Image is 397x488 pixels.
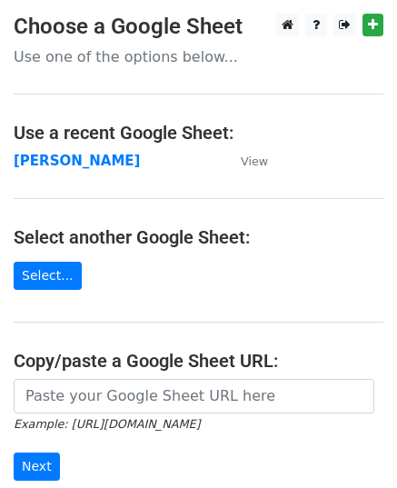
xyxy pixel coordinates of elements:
[241,154,268,168] small: View
[14,453,60,481] input: Next
[14,226,383,248] h4: Select another Google Sheet:
[14,47,383,66] p: Use one of the options below...
[14,417,200,431] small: Example: [URL][DOMAIN_NAME]
[14,350,383,372] h4: Copy/paste a Google Sheet URL:
[14,122,383,144] h4: Use a recent Google Sheet:
[223,153,268,169] a: View
[14,262,82,290] a: Select...
[14,153,140,169] a: [PERSON_NAME]
[14,379,374,413] input: Paste your Google Sheet URL here
[14,14,383,40] h3: Choose a Google Sheet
